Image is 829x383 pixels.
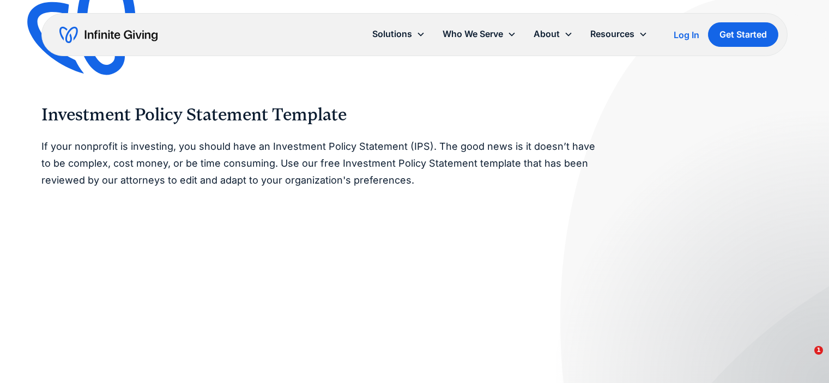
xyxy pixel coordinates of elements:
[434,22,525,46] div: Who We Serve
[534,27,560,41] div: About
[59,26,158,44] a: home
[708,22,778,47] a: Get Started
[674,31,699,39] div: Log In
[525,22,582,46] div: About
[792,346,818,372] iframe: Intercom live chat
[814,346,823,355] span: 1
[41,105,600,125] h2: Investment Policy Statement Template
[443,27,503,41] div: Who We Serve
[372,27,412,41] div: Solutions
[41,138,600,189] p: If your nonprofit is investing, you should have an Investment Policy Statement (IPS). The good ne...
[364,22,434,46] div: Solutions
[674,28,699,41] a: Log In
[582,22,656,46] div: Resources
[590,27,634,41] div: Resources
